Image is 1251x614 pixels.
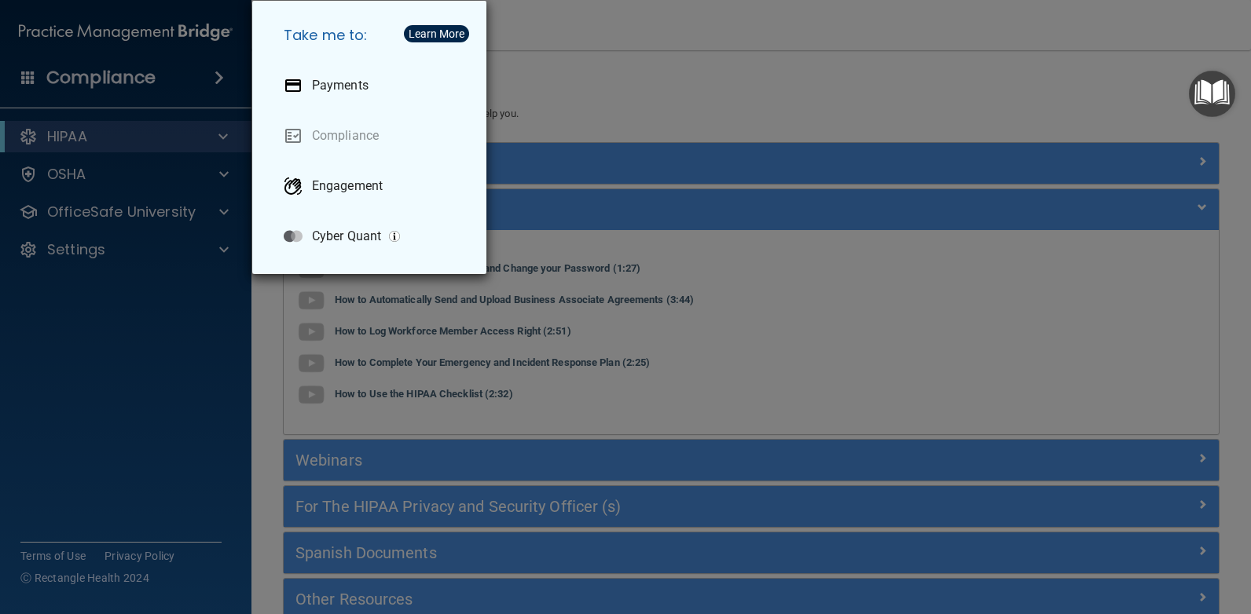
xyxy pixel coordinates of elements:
a: Payments [271,64,474,108]
div: Learn More [409,28,464,39]
p: Payments [312,78,369,93]
h5: Take me to: [271,13,474,57]
a: Compliance [271,114,474,158]
a: Engagement [271,164,474,208]
button: Learn More [404,25,469,42]
p: Cyber Quant [312,228,381,244]
p: Engagement [312,178,383,194]
a: Cyber Quant [271,214,474,258]
button: Open Resource Center [1189,71,1235,117]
